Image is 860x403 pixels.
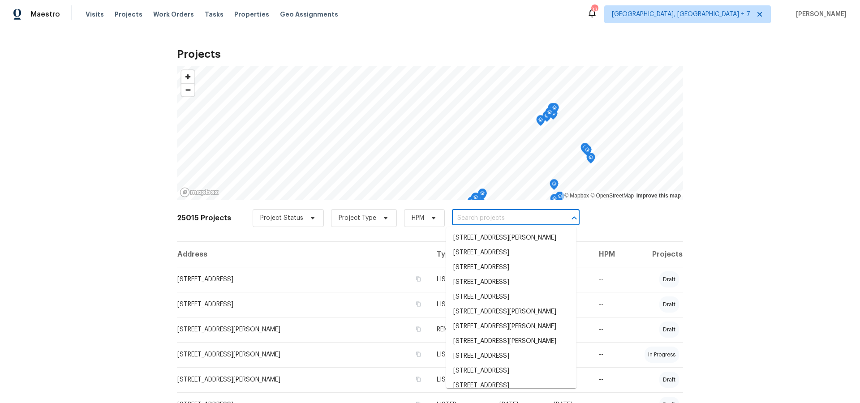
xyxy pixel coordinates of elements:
span: Maestro [30,10,60,19]
li: [STREET_ADDRESS] [446,378,576,393]
li: [STREET_ADDRESS][PERSON_NAME] [446,319,576,334]
td: -- [592,317,628,342]
th: Address [177,242,430,267]
div: Map marker [536,115,545,129]
div: Map marker [467,197,476,210]
div: Map marker [471,193,480,206]
th: HPM [592,242,628,267]
div: in progress [645,347,679,363]
td: LISTED [430,342,492,367]
th: Type [430,242,492,267]
div: draft [659,296,679,313]
div: Map marker [542,111,551,125]
div: Map marker [550,194,559,208]
td: -- [592,267,628,292]
span: Project Type [339,214,376,223]
span: Project Status [260,214,303,223]
button: Copy Address [414,325,422,333]
div: Map marker [471,193,480,207]
span: Properties [234,10,269,19]
h2: Projects [177,50,683,59]
span: [GEOGRAPHIC_DATA], [GEOGRAPHIC_DATA] + 7 [612,10,750,19]
button: Zoom in [181,70,194,83]
a: Improve this map [636,193,681,199]
li: [STREET_ADDRESS] [446,349,576,364]
button: Close [568,212,580,224]
span: Visits [86,10,104,19]
input: Search projects [452,211,555,225]
li: [STREET_ADDRESS][PERSON_NAME] [446,334,576,349]
td: RENOVATION [430,317,492,342]
a: OpenStreetMap [590,193,634,199]
td: [STREET_ADDRESS] [177,267,430,292]
a: Mapbox homepage [180,187,219,197]
span: [PERSON_NAME] [792,10,847,19]
div: Map marker [478,189,487,202]
li: [STREET_ADDRESS] [446,364,576,378]
td: LISTED [430,292,492,317]
td: [STREET_ADDRESS][PERSON_NAME] [177,367,430,392]
span: Projects [115,10,142,19]
div: draft [659,322,679,338]
li: [STREET_ADDRESS] [446,275,576,290]
td: -- [592,292,628,317]
div: Map marker [555,192,564,206]
a: Mapbox [564,193,589,199]
div: draft [659,372,679,388]
li: [STREET_ADDRESS] [446,290,576,304]
span: Tasks [205,11,224,17]
th: Projects [628,242,683,267]
div: Map marker [550,103,559,117]
span: Geo Assignments [280,10,338,19]
span: Work Orders [153,10,194,19]
div: Map marker [580,143,589,157]
button: Copy Address [414,300,422,308]
button: Copy Address [414,275,422,283]
td: [STREET_ADDRESS][PERSON_NAME] [177,317,430,342]
button: Copy Address [414,375,422,383]
td: [STREET_ADDRESS] [177,292,430,317]
td: -- [592,367,628,392]
button: Zoom out [181,83,194,96]
div: 33 [591,5,598,14]
div: Map marker [586,153,595,167]
div: Map marker [583,145,592,159]
h2: 25015 Projects [177,214,231,223]
li: [STREET_ADDRESS] [446,260,576,275]
div: Map marker [548,103,557,117]
span: HPM [412,214,424,223]
span: Zoom out [181,84,194,96]
li: [STREET_ADDRESS][PERSON_NAME] [446,231,576,245]
td: -- [592,342,628,367]
td: LISTED [430,367,492,392]
div: Map marker [550,179,559,193]
div: draft [659,271,679,287]
canvas: Map [177,66,683,200]
li: [STREET_ADDRESS] [446,245,576,260]
li: [STREET_ADDRESS][PERSON_NAME] [446,304,576,319]
button: Copy Address [414,350,422,358]
div: Map marker [477,198,486,212]
td: [STREET_ADDRESS][PERSON_NAME] [177,342,430,367]
td: LISTED [430,267,492,292]
div: Map marker [545,107,554,121]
